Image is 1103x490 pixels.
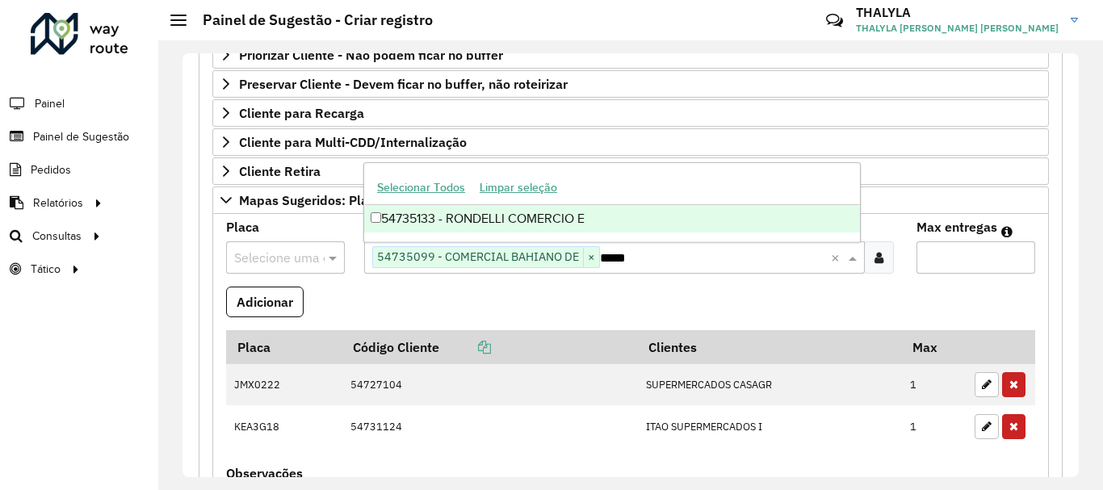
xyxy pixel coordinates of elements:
ng-dropdown-panel: Options list [363,162,861,242]
span: Priorizar Cliente - Não podem ficar no buffer [239,48,503,61]
a: Cliente para Multi-CDD/Internalização [212,128,1049,156]
label: Max entregas [916,217,997,237]
td: SUPERMERCADOS CASAGR [638,364,902,406]
label: Observações [226,463,303,483]
a: Mapas Sugeridos: Placa-Cliente [212,186,1049,214]
a: Priorizar Cliente - Não podem ficar no buffer [212,41,1049,69]
a: Cliente para Recarga [212,99,1049,127]
span: 54735099 - COMERCIAL BAHIANO DE [373,247,583,266]
td: KEA3G18 [226,405,342,447]
h3: THALYLA [856,5,1059,20]
a: Copiar [439,339,491,355]
span: Tático [31,261,61,278]
a: Cliente Retira [212,157,1049,185]
span: THALYLA [PERSON_NAME] [PERSON_NAME] [856,21,1059,36]
button: Selecionar Todos [370,175,472,200]
a: Contato Rápido [817,3,852,38]
span: × [583,248,599,267]
em: Máximo de clientes que serão colocados na mesma rota com os clientes informados [1001,225,1013,238]
td: 1 [902,405,967,447]
h2: Painel de Sugestão - Criar registro [187,11,433,29]
span: Cliente Retira [239,165,321,178]
span: Painel [35,95,65,112]
td: ITAO SUPERMERCADOS I [638,405,902,447]
a: Preservar Cliente - Devem ficar no buffer, não roteirizar [212,70,1049,98]
td: 54731124 [342,405,637,447]
button: Limpar seleção [472,175,564,200]
th: Clientes [638,330,902,364]
label: Placa [226,217,259,237]
th: Placa [226,330,342,364]
span: Preservar Cliente - Devem ficar no buffer, não roteirizar [239,77,568,90]
td: 54727104 [342,364,637,406]
span: Cliente para Multi-CDD/Internalização [239,136,467,149]
td: JMX0222 [226,364,342,406]
div: 54735133 - RONDELLI COMERCIO E [364,205,860,232]
th: Código Cliente [342,330,637,364]
span: Relatórios [33,195,83,211]
span: Cliente para Recarga [239,107,364,119]
button: Adicionar [226,287,304,317]
span: Mapas Sugeridos: Placa-Cliente [239,194,429,207]
span: Clear all [831,248,845,267]
span: Pedidos [31,161,71,178]
span: Consultas [32,228,82,245]
span: Painel de Sugestão [33,128,129,145]
th: Max [902,330,967,364]
td: 1 [902,364,967,406]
